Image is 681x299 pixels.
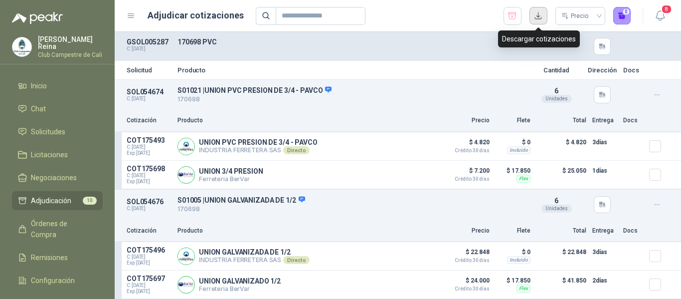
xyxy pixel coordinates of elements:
[440,116,490,125] p: Precio
[177,95,525,104] p: 170698
[31,80,47,91] span: Inicio
[199,167,263,175] p: UNION 3/4 PRESION
[199,285,281,293] p: Ferreteria BerVar
[496,165,530,177] p: $ 17.850
[31,195,71,206] span: Adjudicación
[440,148,490,153] span: Crédito 30 días
[199,175,263,183] p: Ferreteria BerVar
[592,116,617,125] p: Entrega
[496,116,530,125] p: Flete
[31,252,68,263] span: Remisiones
[177,67,525,73] p: Producto
[127,144,171,150] span: C: [DATE]
[12,248,103,267] a: Remisiones
[12,271,103,290] a: Configuración
[587,67,617,73] p: Dirección
[38,36,103,50] p: [PERSON_NAME] Reina
[127,46,171,52] p: C: [DATE]
[554,87,558,95] span: 6
[177,226,434,236] p: Producto
[12,214,103,244] a: Órdenes de Compra
[127,206,171,212] p: C: [DATE]
[148,8,244,22] h1: Adjudicar cotizaciones
[623,116,643,125] p: Docs
[661,4,672,14] span: 8
[127,226,171,236] p: Cotización
[178,248,194,265] img: Company Logo
[31,149,68,160] span: Licitaciones
[31,172,77,183] span: Negociaciones
[38,52,103,58] p: Club Campestre de Cali
[440,275,490,292] p: $ 24.000
[536,165,586,185] p: $ 25.050
[536,275,586,295] p: $ 41.850
[613,7,631,25] button: 0
[12,122,103,141] a: Solicitudes
[12,168,103,187] a: Negociaciones
[496,246,530,258] p: $ 0
[440,226,490,236] p: Precio
[127,198,171,206] p: SOL054676
[31,103,46,114] span: Chat
[554,197,558,205] span: 6
[127,283,171,289] span: C: [DATE]
[283,146,310,154] div: Directo
[440,287,490,292] span: Crédito 30 días
[516,285,530,293] div: Flex
[127,246,171,254] p: COT175496
[199,256,310,264] p: INDUSTRIA FERRETERA SAS
[127,275,171,283] p: COT175697
[623,67,643,73] p: Docs
[127,173,171,179] span: C: [DATE]
[127,88,171,96] p: SOL054674
[199,146,318,154] p: INDUSTRIA FERRETERA SAS
[177,86,525,95] p: S01021 | UNION PVC PRESION DE 3/4 - PAVCO
[31,275,75,286] span: Configuración
[127,67,171,73] p: Solicitud
[561,8,590,23] div: Precio
[12,191,103,210] a: Adjudicación10
[496,275,530,287] p: $ 17.850
[127,136,171,144] p: COT175493
[127,38,171,46] p: GSOL005287
[199,248,310,256] p: UNION GALVANIZADA DE 1/2
[31,218,93,240] span: Órdenes de Compra
[592,275,617,287] p: 2 días
[127,150,171,156] span: Exp: [DATE]
[498,30,580,47] div: Descargar cotizaciones
[178,138,194,155] img: Company Logo
[177,38,525,46] p: 170698 PVC
[83,197,97,205] span: 10
[536,136,586,156] p: $ 4.820
[440,258,490,263] span: Crédito 30 días
[178,277,194,293] img: Company Logo
[541,205,572,213] div: Unidades
[178,167,194,183] img: Company Logo
[507,146,530,154] div: Incluido
[12,145,103,164] a: Licitaciones
[592,136,617,148] p: 3 días
[127,289,171,295] span: Exp: [DATE]
[592,246,617,258] p: 3 días
[440,177,490,182] span: Crédito 30 días
[12,76,103,95] a: Inicio
[531,67,581,73] p: Cantidad
[199,138,318,146] p: UNION PVC PRESION DE 3/4 - PAVCO
[440,246,490,263] p: $ 22.848
[177,196,525,205] p: S01005 | UNION GALVANIZADA DE 1/2
[536,116,586,125] p: Total
[283,256,310,264] div: Directo
[127,260,171,266] span: Exp: [DATE]
[127,165,171,173] p: COT175698
[651,7,669,25] button: 8
[177,205,525,214] p: 170698
[536,246,586,266] p: $ 22.848
[12,99,103,118] a: Chat
[127,116,171,125] p: Cotización
[516,175,530,183] div: Flex
[496,136,530,148] p: $ 0
[127,96,171,102] p: C: [DATE]
[12,12,63,24] img: Logo peakr
[507,256,530,264] div: Incluido
[177,116,434,125] p: Producto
